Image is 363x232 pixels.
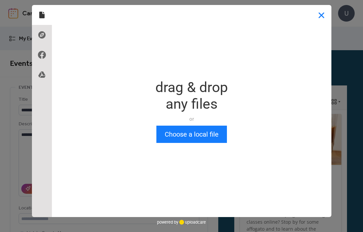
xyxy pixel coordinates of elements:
div: Local Files [32,5,52,25]
button: Choose a local file [156,126,227,143]
button: Close [311,5,331,25]
div: Facebook [32,45,52,65]
a: uploadcare [178,220,206,225]
div: drag & drop any files [155,79,228,112]
div: or [155,116,228,122]
div: Google Drive [32,65,52,85]
div: Direct Link [32,25,52,45]
div: powered by [157,217,206,227]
